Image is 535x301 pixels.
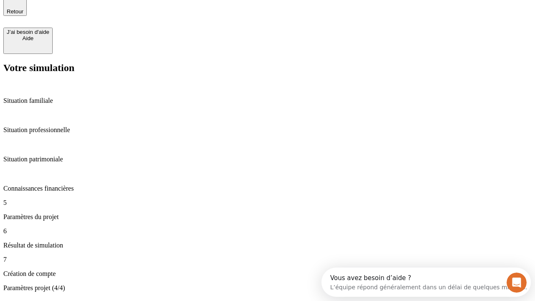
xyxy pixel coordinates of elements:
div: L’équipe répond généralement dans un délai de quelques minutes. [9,14,206,23]
p: Résultat de simulation [3,242,532,249]
div: Ouvrir le Messenger Intercom [3,3,230,26]
p: Situation professionnelle [3,126,532,134]
span: Retour [7,8,23,15]
iframe: Intercom live chat discovery launcher [321,268,531,297]
p: Création de compte [3,270,532,278]
p: Situation familiale [3,97,532,105]
div: J’ai besoin d'aide [7,29,49,35]
button: J’ai besoin d'aideAide [3,28,53,54]
p: Paramètres projet (4/4) [3,284,532,292]
p: Connaissances financières [3,185,532,192]
p: 7 [3,256,532,263]
p: Situation patrimoniale [3,156,532,163]
p: Paramètres du projet [3,213,532,221]
div: Aide [7,35,49,41]
iframe: Intercom live chat [507,273,527,293]
h2: Votre simulation [3,62,532,74]
div: Vous avez besoin d’aide ? [9,7,206,14]
p: 5 [3,199,532,207]
p: 6 [3,227,532,235]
